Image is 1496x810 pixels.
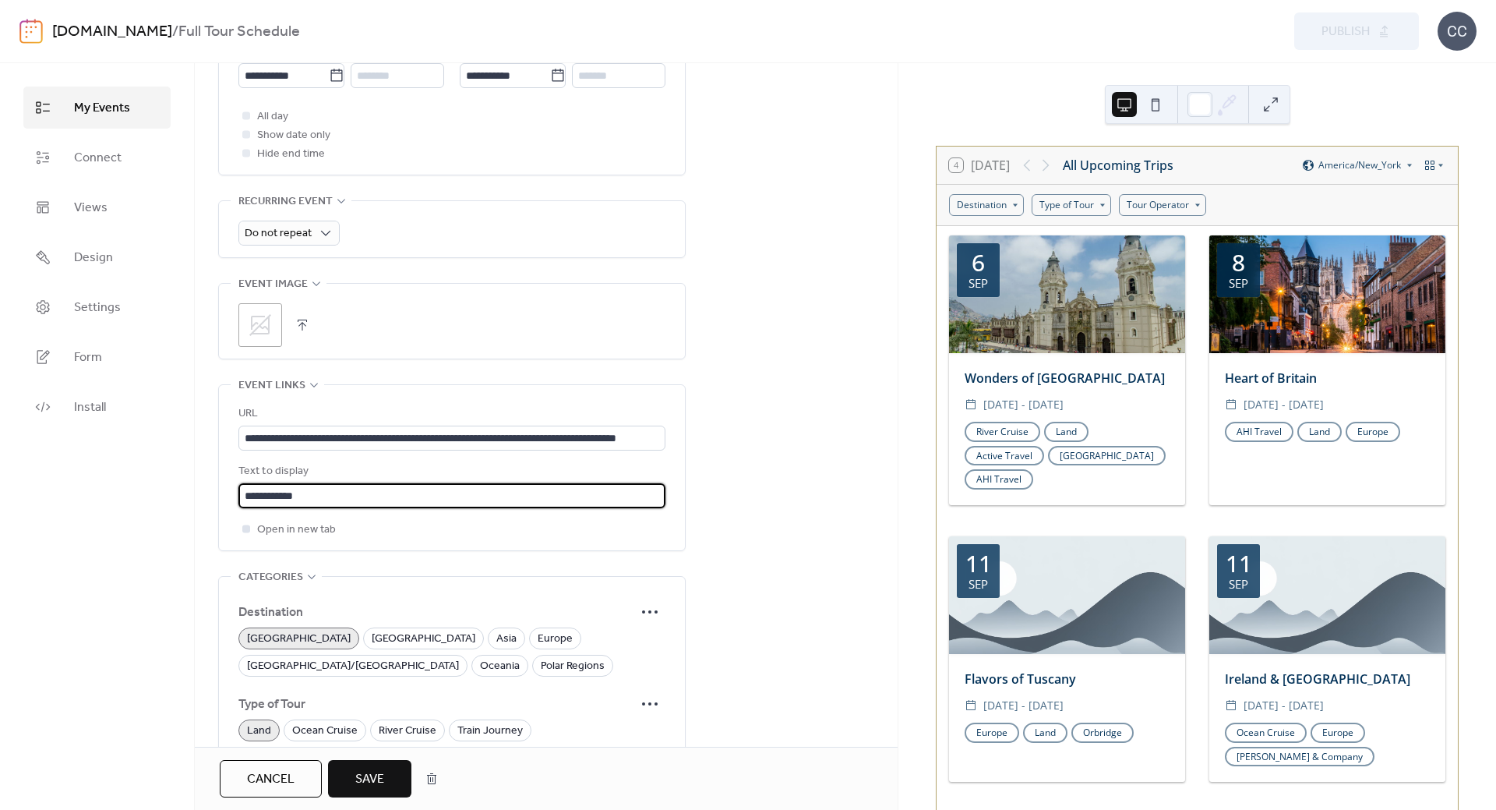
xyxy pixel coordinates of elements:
[983,696,1064,715] span: [DATE] - [DATE]
[23,336,171,378] a: Form
[1318,161,1401,170] span: America/New_York
[480,657,520,676] span: Oceania
[949,369,1185,387] div: Wonders of [GEOGRAPHIC_DATA]
[23,386,171,428] a: Install
[74,249,113,267] span: Design
[172,17,178,47] b: /
[238,377,305,395] span: Event links
[257,521,336,539] span: Open in new tab
[1229,278,1248,289] div: Sep
[1244,395,1324,414] span: [DATE] - [DATE]
[969,278,988,289] div: Sep
[965,395,977,414] div: ​
[538,630,573,649] span: Europe
[983,395,1064,414] span: [DATE] - [DATE]
[247,630,351,649] span: [GEOGRAPHIC_DATA]
[1232,251,1245,274] div: 8
[949,670,1185,688] div: Flavors of Tuscany
[1438,12,1477,51] div: CC
[238,603,634,622] span: Destination
[1209,369,1445,387] div: Heart of Britain
[257,145,325,164] span: Hide end time
[496,630,517,649] span: Asia
[541,657,605,676] span: Polar Regions
[1244,696,1324,715] span: [DATE] - [DATE]
[74,398,106,417] span: Install
[1226,552,1252,575] div: 11
[247,770,295,789] span: Cancel
[74,99,130,118] span: My Events
[178,17,300,47] b: Full Tour Schedule
[965,696,977,715] div: ​
[457,722,523,741] span: Train Journey
[1225,696,1237,715] div: ​
[23,286,171,328] a: Settings
[1225,395,1237,414] div: ​
[247,722,271,741] span: Land
[238,303,282,347] div: ;
[1063,156,1173,175] div: All Upcoming Trips
[238,462,662,481] div: Text to display
[74,299,121,317] span: Settings
[372,630,475,649] span: [GEOGRAPHIC_DATA]
[257,126,330,145] span: Show date only
[1209,670,1445,688] div: Ireland & [GEOGRAPHIC_DATA]
[1229,578,1248,590] div: Sep
[238,405,662,423] div: URL
[257,108,288,126] span: All day
[355,770,384,789] span: Save
[23,136,171,179] a: Connect
[379,722,436,741] span: River Cruise
[238,695,634,714] span: Type of Tour
[220,760,322,798] button: Cancel
[74,199,108,218] span: Views
[969,578,988,590] div: Sep
[328,760,411,798] button: Save
[238,275,308,294] span: Event image
[23,87,171,129] a: My Events
[245,223,312,244] span: Do not repeat
[972,251,985,274] div: 6
[52,17,172,47] a: [DOMAIN_NAME]
[965,552,992,575] div: 11
[19,19,43,44] img: logo
[74,348,102,367] span: Form
[74,149,122,168] span: Connect
[238,193,333,211] span: Recurring event
[238,568,303,587] span: Categories
[23,186,171,228] a: Views
[292,722,358,741] span: Ocean Cruise
[23,236,171,278] a: Design
[351,45,376,64] span: Time
[572,45,597,64] span: Time
[247,657,459,676] span: [GEOGRAPHIC_DATA]/[GEOGRAPHIC_DATA]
